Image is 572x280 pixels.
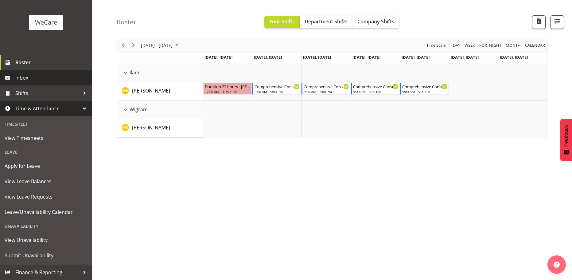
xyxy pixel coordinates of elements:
[352,54,380,60] span: [DATE], [DATE]
[269,18,295,25] span: Your Shifts
[532,15,546,29] button: Download a PDF of the roster according to the set date range.
[464,41,476,49] button: Timeline Week
[500,54,528,60] span: [DATE], [DATE]
[255,89,299,94] div: 9:00 AM - 5:00 PM
[357,18,394,25] span: Company Shifts
[119,41,127,49] button: Previous
[2,248,91,263] a: Submit Unavailability
[426,41,447,49] button: Time Scale
[205,89,250,94] div: 12:00 AM - 11:59 PM
[478,41,503,49] button: Fortnight
[140,41,181,49] button: August 2025
[15,89,80,98] span: Shifts
[140,41,173,49] span: [DATE] - [DATE]
[402,54,430,60] span: [DATE], [DATE]
[353,89,398,94] div: 9:00 AM - 5:00 PM
[2,158,91,174] a: Apply for Leave
[15,104,80,113] span: Time & Attendance
[524,41,546,49] button: Month
[203,83,252,95] div: Matthew Brewer"s event - Duration 23 hours - Matthew Brewer Begin From Monday, August 25, 2025 at...
[255,83,299,89] div: Comprehensive Consult
[305,18,348,25] span: Department Shifts
[402,89,447,94] div: 9:00 AM - 5:00 PM
[2,130,91,146] a: View Timesheets
[2,146,91,158] div: Leave
[2,220,91,232] div: Unavailability
[5,207,88,217] span: Leave/Unavailability Calendar
[5,177,88,186] span: View Leave Balances
[15,73,89,82] span: Inbox
[563,125,569,147] span: Feedback
[5,161,88,171] span: Apply for Leave
[130,41,138,49] button: Next
[551,15,564,29] button: Filter Shifts
[451,54,479,60] span: [DATE], [DATE]
[117,101,203,119] td: Wigram resource
[139,39,182,52] div: August 25 - 31, 2025
[5,251,88,260] span: Submit Unavailability
[302,83,350,95] div: Matthew Brewer"s event - Comprehensive Consult Begin From Wednesday, August 27, 2025 at 9:00:00 A...
[117,18,136,26] h4: Roster
[505,41,522,49] button: Timeline Month
[400,83,449,95] div: Matthew Brewer"s event - Comprehensive Consult Begin From Friday, August 29, 2025 at 9:00:00 AM G...
[130,106,148,113] span: Wigram
[2,204,91,220] a: Leave/Unavailability Calendar
[402,83,447,89] div: Comprehensive Consult
[2,118,91,130] div: Timesheet
[352,16,399,28] button: Company Shifts
[132,124,170,131] a: [PERSON_NAME]
[5,133,88,143] span: View Timesheets
[479,41,502,49] span: Fortnight
[132,87,170,94] a: [PERSON_NAME]
[128,39,139,52] div: next period
[204,54,232,60] span: [DATE], [DATE]
[300,16,352,28] button: Department Shifts
[560,119,572,161] button: Feedback - Show survey
[15,268,80,277] span: Finance & Reporting
[117,119,203,138] td: Matthew Brewer resource
[203,64,547,138] table: Timeline Week of August 28, 2025
[5,235,88,245] span: View Unavailability
[351,83,399,95] div: Matthew Brewer"s event - Comprehensive Consult Begin From Thursday, August 28, 2025 at 9:00:00 AM...
[2,232,91,248] a: View Unavailability
[554,262,560,268] img: help-xxl-2.png
[304,89,348,94] div: 9:00 AM - 5:00 PM
[304,83,348,89] div: Comprehensive Consult
[452,41,461,49] span: Day
[264,16,300,28] button: Your Shifts
[35,18,57,27] div: WeCare
[117,82,203,101] td: Matthew Brewer resource
[452,41,461,49] button: Timeline Day
[15,58,89,67] span: Roster
[524,41,546,49] span: calendar
[353,83,398,89] div: Comprehensive Consult
[5,192,88,201] span: View Leave Requests
[426,41,446,49] span: Time Scale
[117,64,203,82] td: Ilam resource
[303,54,331,60] span: [DATE], [DATE]
[254,54,282,60] span: [DATE], [DATE]
[464,41,476,49] span: Week
[130,69,139,76] span: Ilam
[205,83,250,89] div: Duration 23 hours - [PERSON_NAME]
[2,189,91,204] a: View Leave Requests
[505,41,521,49] span: Month
[2,174,91,189] a: View Leave Balances
[118,39,128,52] div: previous period
[252,83,301,95] div: Matthew Brewer"s event - Comprehensive Consult Begin From Tuesday, August 26, 2025 at 9:00:00 AM ...
[117,39,547,138] div: Timeline Week of August 28, 2025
